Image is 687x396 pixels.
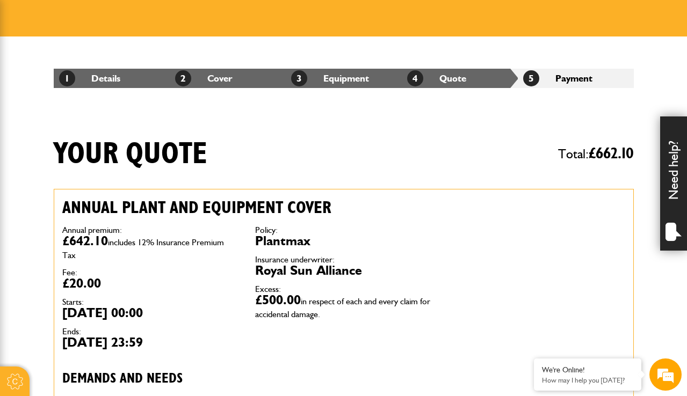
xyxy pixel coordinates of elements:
div: Chat with us now [56,60,180,74]
span: 3 [291,70,307,86]
span: 4 [407,70,423,86]
a: 3Equipment [291,72,369,84]
dd: £20.00 [62,277,239,290]
textarea: Type your message and hit 'Enter' [14,194,196,302]
h3: Demands and needs [62,371,432,387]
dt: Fee: [62,268,239,277]
span: 2 [175,70,191,86]
div: We're Online! [542,365,633,375]
dt: Insurance underwriter: [255,255,432,264]
dd: Plantmax [255,234,432,247]
a: 1Details [59,72,120,84]
span: 1 [59,70,75,86]
dt: Ends: [62,327,239,336]
input: Enter your phone number [14,163,196,186]
dd: [DATE] 00:00 [62,306,239,319]
span: 662.10 [596,146,634,162]
dt: Excess: [255,285,432,294]
h1: Your quote [54,136,207,172]
li: Payment [518,69,634,88]
dd: £642.10 [62,234,239,260]
span: includes 12% Insurance Premium Tax [62,237,224,260]
dd: [DATE] 23:59 [62,336,239,349]
em: Start Chat [146,311,195,326]
dt: Annual premium: [62,226,239,234]
div: Minimize live chat window [176,5,202,31]
div: Need help? [660,116,687,251]
span: in respect of each and every claim for accidental damage. [255,296,430,319]
span: £ [589,146,634,162]
input: Enter your email address [14,131,196,155]
p: How may I help you today? [542,376,633,384]
span: 5 [523,70,539,86]
a: 2Cover [175,72,233,84]
h2: Annual plant and equipment cover [62,197,432,218]
input: Enter your last name [14,99,196,123]
dt: Starts: [62,298,239,306]
dt: Policy: [255,226,432,234]
li: Quote [402,69,518,88]
span: Total: [558,142,634,166]
dd: Royal Sun Alliance [255,264,432,277]
dd: £500.00 [255,294,432,319]
img: d_20077148190_company_1631870298795_20077148190 [18,60,45,75]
